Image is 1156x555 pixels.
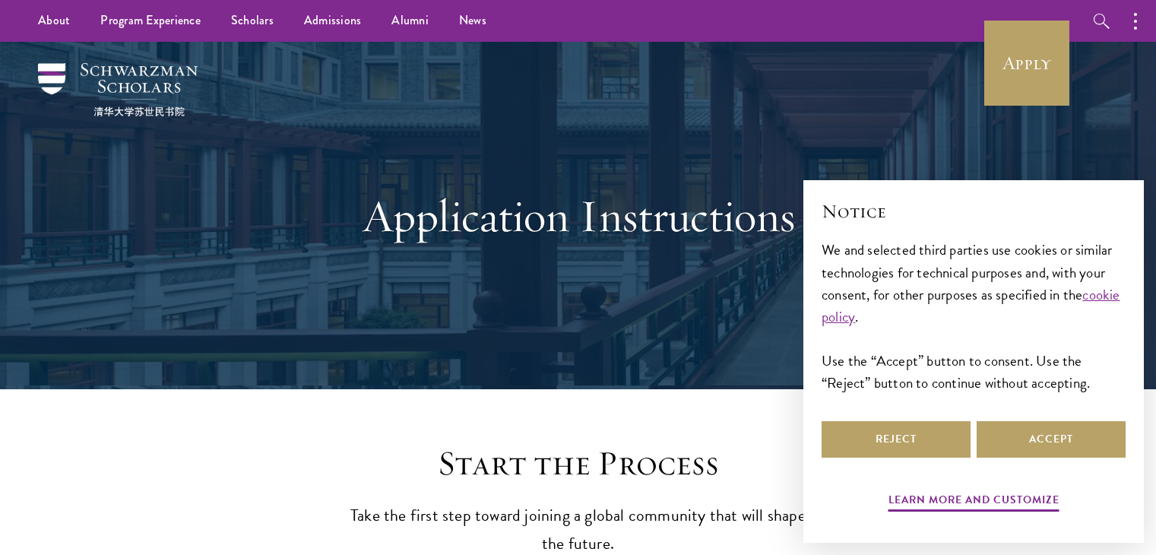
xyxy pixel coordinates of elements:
[316,189,841,243] h1: Application Instructions
[822,284,1120,328] a: cookie policy
[822,239,1126,393] div: We and selected third parties use cookies or similar technologies for technical purposes and, wit...
[984,21,1069,106] a: Apply
[977,421,1126,458] button: Accept
[888,490,1059,514] button: Learn more and customize
[822,198,1126,224] h2: Notice
[38,63,198,116] img: Schwarzman Scholars
[822,421,971,458] button: Reject
[343,442,814,485] h2: Start the Process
